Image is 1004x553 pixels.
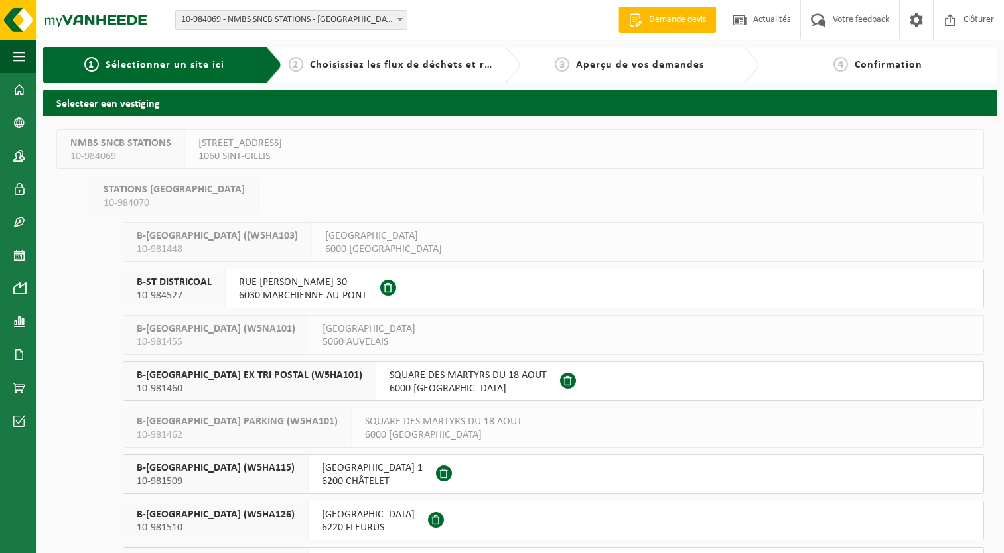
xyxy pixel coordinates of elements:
span: 10-984069 - NMBS SNCB STATIONS - SINT-GILLIS [176,11,407,29]
span: B-[GEOGRAPHIC_DATA] (W5HA126) [137,508,295,521]
span: B-[GEOGRAPHIC_DATA] PARKING (W5HA101) [137,415,338,428]
span: B-[GEOGRAPHIC_DATA] ((W5HA103) [137,229,298,243]
button: B-[GEOGRAPHIC_DATA] EX TRI POSTAL (W5HA101) 10-981460 SQUARE DES MARTYRS DU 18 AOUT6000 [GEOGRAPH... [123,361,984,401]
span: B-[GEOGRAPHIC_DATA] EX TRI POSTAL (W5HA101) [137,369,362,382]
span: 6000 [GEOGRAPHIC_DATA] [325,243,442,256]
span: 6220 FLEURUS [322,521,415,534]
span: 10-981509 [137,475,295,488]
span: 10-981460 [137,382,362,395]
span: 1 [84,57,99,72]
span: 10-984069 [70,150,171,163]
button: B-[GEOGRAPHIC_DATA] (W5HA115) 10-981509 [GEOGRAPHIC_DATA] 16200 CHÂTELET [123,454,984,494]
span: NMBS SNCB STATIONS [70,137,171,150]
span: 10-984069 - NMBS SNCB STATIONS - SINT-GILLIS [175,10,407,30]
span: 10-981510 [137,521,295,534]
span: 5060 AUVELAIS [323,336,415,349]
span: SQUARE DES MARTYRS DU 18 AOUT [365,415,522,428]
span: 2 [289,57,303,72]
span: 6000 [GEOGRAPHIC_DATA] [365,428,522,442]
span: 4 [833,57,848,72]
span: B-[GEOGRAPHIC_DATA] (W5NA101) [137,322,295,336]
a: Demande devis [618,7,716,33]
span: STATIONS [GEOGRAPHIC_DATA] [104,183,245,196]
span: [GEOGRAPHIC_DATA] 1 [322,461,423,475]
span: [GEOGRAPHIC_DATA] [325,229,442,243]
span: Confirmation [855,60,922,70]
span: Choisissiez les flux de déchets et récipients [310,60,531,70]
button: B-[GEOGRAPHIC_DATA] (W5HA126) 10-981510 [GEOGRAPHIC_DATA]6220 FLEURUS [123,501,984,540]
span: 10-981462 [137,428,338,442]
span: [GEOGRAPHIC_DATA] [322,508,415,521]
span: SQUARE DES MARTYRS DU 18 AOUT [390,369,547,382]
span: Demande devis [646,13,709,27]
span: Aperçu de vos demandes [576,60,704,70]
button: B-ST DISTRICOAL 10-984527 RUE [PERSON_NAME] 306030 MARCHIENNE-AU-PONT [123,269,984,308]
span: 10-984527 [137,289,212,302]
span: 10-981455 [137,336,295,349]
span: 10-984070 [104,196,245,210]
span: [GEOGRAPHIC_DATA] [323,322,415,336]
span: B-[GEOGRAPHIC_DATA] (W5HA115) [137,461,295,475]
span: 6030 MARCHIENNE-AU-PONT [239,289,367,302]
span: [STREET_ADDRESS] [198,137,282,150]
span: B-ST DISTRICOAL [137,276,212,289]
h2: Selecteer een vestiging [43,90,997,115]
span: 10-981448 [137,243,298,256]
span: 6000 [GEOGRAPHIC_DATA] [390,382,547,395]
span: 1060 SINT-GILLIS [198,150,282,163]
span: 6200 CHÂTELET [322,475,423,488]
span: 3 [555,57,569,72]
span: RUE [PERSON_NAME] 30 [239,276,367,289]
span: Sélectionner un site ici [106,60,224,70]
